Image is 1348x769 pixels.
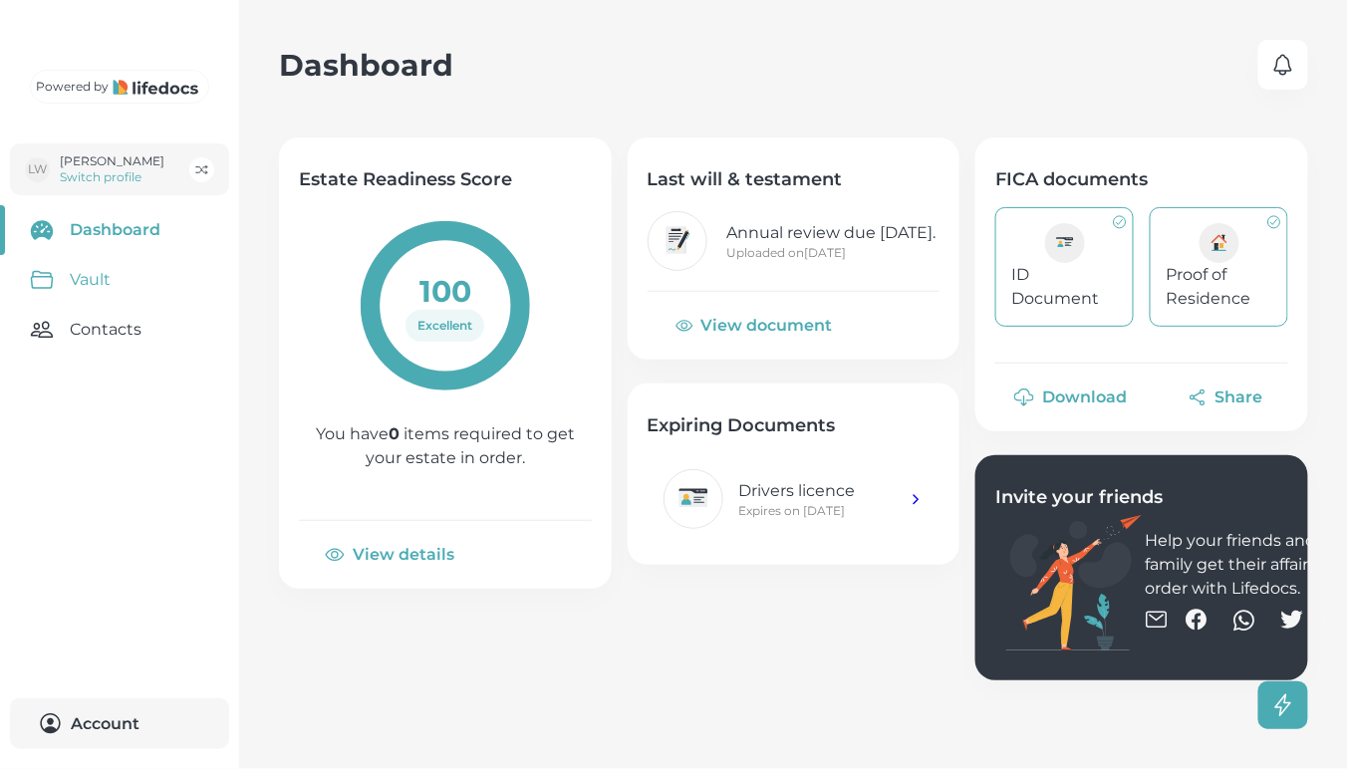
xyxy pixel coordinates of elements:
[1280,601,1304,641] button: twitter
[648,302,863,350] button: View document
[648,461,941,537] a: Drivers licenceExpires on [DATE]
[279,47,453,84] h2: Dashboard
[1185,601,1209,641] button: facebook
[1011,263,1118,311] p: ID Document
[1145,601,1169,641] button: email
[995,374,1150,421] button: Download
[739,479,910,503] p: Drivers licence
[995,485,1288,509] h4: Invite your friends
[10,698,229,749] button: Account
[60,153,164,169] p: [PERSON_NAME]
[995,207,1134,327] a: ID Document
[389,424,400,443] b: 0
[1166,263,1272,311] p: Proof of Residence
[1145,529,1344,601] p: Help your friends and family get their affairs in order with Lifedocs.
[739,503,910,519] p: Expires on [DATE]
[727,245,937,261] p: Uploaded on [DATE]
[1320,601,1344,641] button: linkedin
[10,143,229,195] button: LW[PERSON_NAME]Switch profile
[1150,207,1288,327] a: Proof of Residence
[25,157,50,182] div: LW
[419,273,471,310] h2: 100
[727,221,937,245] p: Annual review due [DATE].
[648,413,941,437] h4: Expiring Documents
[299,422,592,470] p: You have items required to get your estate in order.
[405,318,484,334] span: Excellent
[60,169,164,185] p: Switch profile
[1166,374,1288,421] button: Share
[648,167,941,191] h4: Last will & testament
[995,167,1288,191] h4: FICA documents
[299,167,592,191] h4: Estate Readiness Score
[299,531,484,579] button: View details
[30,70,209,104] a: Powered by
